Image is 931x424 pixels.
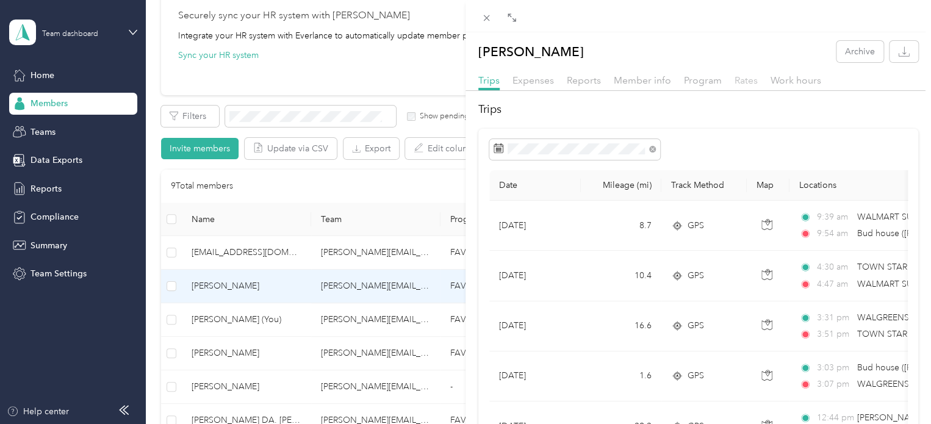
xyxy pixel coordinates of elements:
span: Work hours [771,74,821,86]
p: [PERSON_NAME] [478,41,584,62]
td: 8.7 [581,201,661,251]
span: GPS [688,219,704,232]
td: [DATE] [489,201,581,251]
td: [DATE] [489,301,581,351]
span: Expenses [512,74,554,86]
span: 4:30 am [816,261,851,274]
span: 3:03 pm [816,361,851,375]
td: 16.6 [581,301,661,351]
button: Archive [836,41,883,62]
span: 3:07 pm [816,378,851,391]
td: [DATE] [489,251,581,301]
td: [DATE] [489,351,581,401]
th: Date [489,170,581,201]
span: 4:47 am [816,278,851,291]
h2: Trips [478,101,918,118]
span: GPS [688,319,704,332]
iframe: Everlance-gr Chat Button Frame [863,356,931,424]
span: Reports [567,74,601,86]
span: Trips [478,74,500,86]
span: 9:39 am [816,210,851,224]
th: Map [747,170,789,201]
span: Member info [614,74,671,86]
th: Track Method [661,170,747,201]
span: 3:31 pm [816,311,851,325]
span: 3:51 pm [816,328,851,341]
span: GPS [688,269,704,282]
span: Rates [735,74,758,86]
td: 10.4 [581,251,661,301]
td: 1.6 [581,351,661,401]
span: 9:54 am [816,227,851,240]
th: Mileage (mi) [581,170,661,201]
span: Program [684,74,722,86]
span: GPS [688,369,704,383]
